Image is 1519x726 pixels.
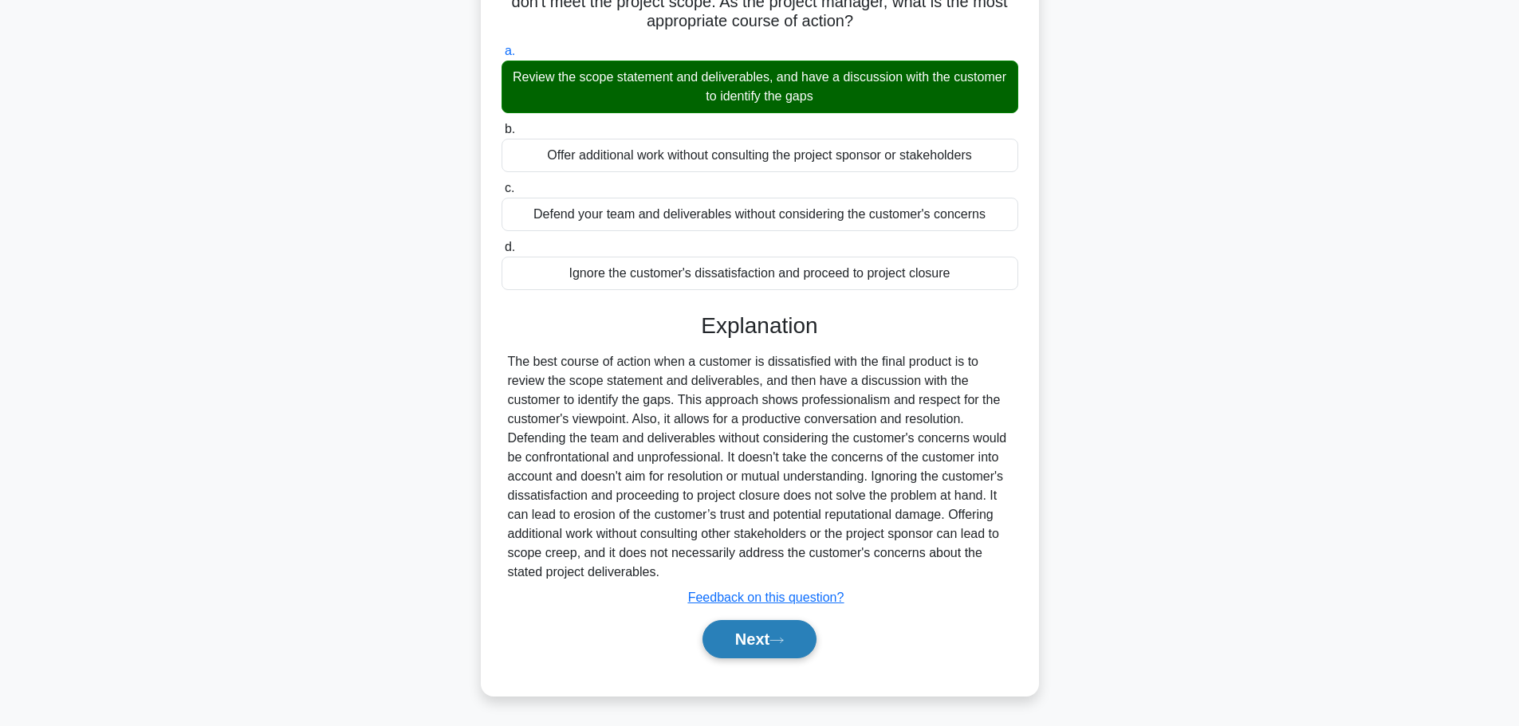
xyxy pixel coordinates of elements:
span: b. [505,122,515,135]
a: Feedback on this question? [688,591,844,604]
div: Review the scope statement and deliverables, and have a discussion with the customer to identify ... [502,61,1018,113]
div: Ignore the customer's dissatisfaction and proceed to project closure [502,257,1018,290]
span: a. [505,44,515,57]
button: Next [702,620,817,658]
span: c. [505,181,514,194]
div: Offer additional work without consulting the project sponsor or stakeholders [502,139,1018,172]
div: The best course of action when a customer is dissatisfied with the final product is to review the... [508,352,1012,582]
span: d. [505,240,515,253]
h3: Explanation [511,312,1009,339]
div: Defend your team and deliverables without considering the customer's concerns [502,198,1018,231]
